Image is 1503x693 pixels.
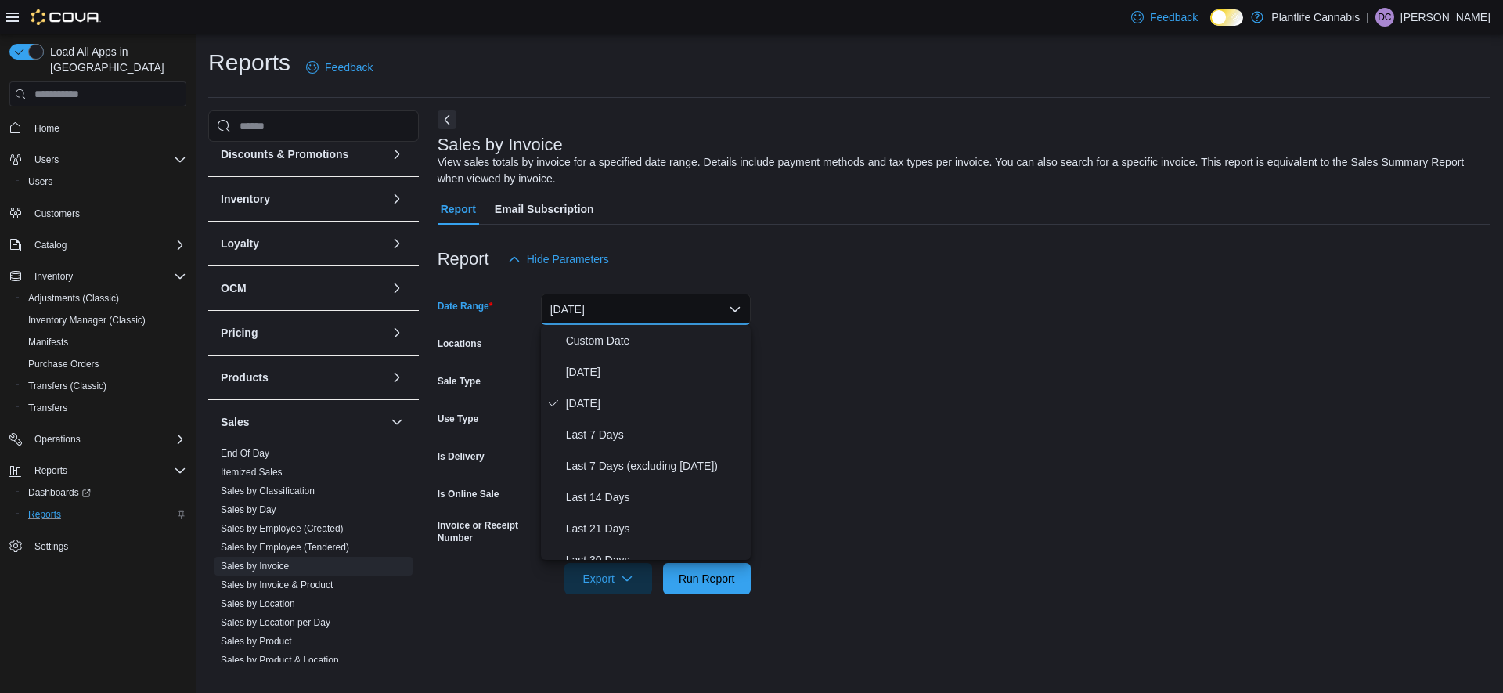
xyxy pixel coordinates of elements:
button: Products [387,368,406,387]
a: Sales by Invoice & Product [221,579,333,590]
a: Home [28,119,66,138]
span: Settings [28,536,186,556]
a: Itemized Sales [221,467,283,478]
span: Purchase Orders [22,355,186,374]
button: Loyalty [221,236,384,251]
span: Catalog [34,239,67,251]
label: Invoice or Receipt Number [438,519,535,544]
button: Sales [387,413,406,431]
button: Users [3,149,193,171]
span: Last 21 Days [566,519,744,538]
h3: Products [221,370,269,385]
span: Inventory Manager (Classic) [22,311,186,330]
span: Dashboards [28,486,91,499]
button: Hide Parameters [502,244,615,275]
button: Transfers (Classic) [16,375,193,397]
span: Operations [34,433,81,446]
span: Last 14 Days [566,488,744,507]
span: Reports [34,464,67,477]
button: Sales [221,414,384,430]
h1: Reports [208,47,290,78]
label: Date Range [438,300,493,312]
a: Sales by Day [221,504,276,515]
a: Sales by Classification [221,485,315,496]
a: Transfers (Classic) [22,377,113,395]
button: Export [564,563,652,594]
a: Sales by Location [221,598,295,609]
span: Manifests [22,333,186,352]
span: Transfers [22,399,186,417]
span: Last 7 Days [566,425,744,444]
span: Transfers (Classic) [28,380,106,392]
span: Settings [34,540,68,553]
label: Is Online Sale [438,488,499,500]
span: Feedback [1150,9,1198,25]
span: Purchase Orders [28,358,99,370]
span: Reports [28,508,61,521]
span: Last 30 Days [566,550,744,569]
button: Customers [3,202,193,225]
a: Users [22,172,59,191]
a: Sales by Product & Location [221,655,339,666]
button: Pricing [221,325,384,341]
span: Itemized Sales [221,466,283,478]
a: Adjustments (Classic) [22,289,125,308]
span: Catalog [28,236,186,254]
span: Sales by Invoice & Product [221,579,333,591]
button: Products [221,370,384,385]
a: Sales by Product [221,636,292,647]
span: Sales by Product [221,635,292,648]
h3: Inventory [221,191,270,207]
span: Sales by Day [221,504,276,516]
span: Sales by Product & Location [221,654,339,666]
button: [DATE] [541,294,751,325]
span: [DATE] [566,394,744,413]
h3: Sales [221,414,250,430]
a: Settings [28,537,74,556]
h3: Sales by Invoice [438,135,563,154]
span: DC [1378,8,1391,27]
button: Home [3,116,193,139]
span: Transfers (Classic) [22,377,186,395]
a: End Of Day [221,448,269,459]
a: Inventory Manager (Classic) [22,311,152,330]
a: Sales by Location per Day [221,617,330,628]
button: Reports [16,504,193,525]
span: Adjustments (Classic) [22,289,186,308]
a: Feedback [300,52,379,83]
span: End Of Day [221,447,269,460]
span: Sales by Invoice [221,560,289,572]
span: Adjustments (Classic) [28,292,119,305]
button: Settings [3,535,193,558]
span: Sales by Location [221,597,295,610]
span: Reports [22,505,186,524]
span: Feedback [325,60,373,75]
span: Users [28,150,186,169]
button: Operations [3,428,193,450]
button: Inventory [387,189,406,208]
button: Users [16,171,193,193]
span: Home [28,117,186,137]
button: Run Report [663,563,751,594]
span: Sales by Employee (Tendered) [221,541,349,554]
span: Email Subscription [495,193,594,225]
h3: Report [438,250,489,269]
span: Last 7 Days (excluding [DATE]) [566,457,744,475]
button: Catalog [28,236,73,254]
span: Users [34,153,59,166]
nav: Complex example [9,110,186,598]
span: Dashboards [22,483,186,502]
span: Manifests [28,336,68,348]
button: Discounts & Promotions [221,146,384,162]
a: Transfers [22,399,74,417]
button: Purchase Orders [16,353,193,375]
button: Loyalty [387,234,406,253]
label: Use Type [438,413,478,425]
label: Locations [438,337,482,350]
button: Adjustments (Classic) [16,287,193,309]
button: Pricing [387,323,406,342]
span: Operations [28,430,186,449]
span: Home [34,122,59,135]
span: Export [574,563,643,594]
span: Run Report [679,571,735,587]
